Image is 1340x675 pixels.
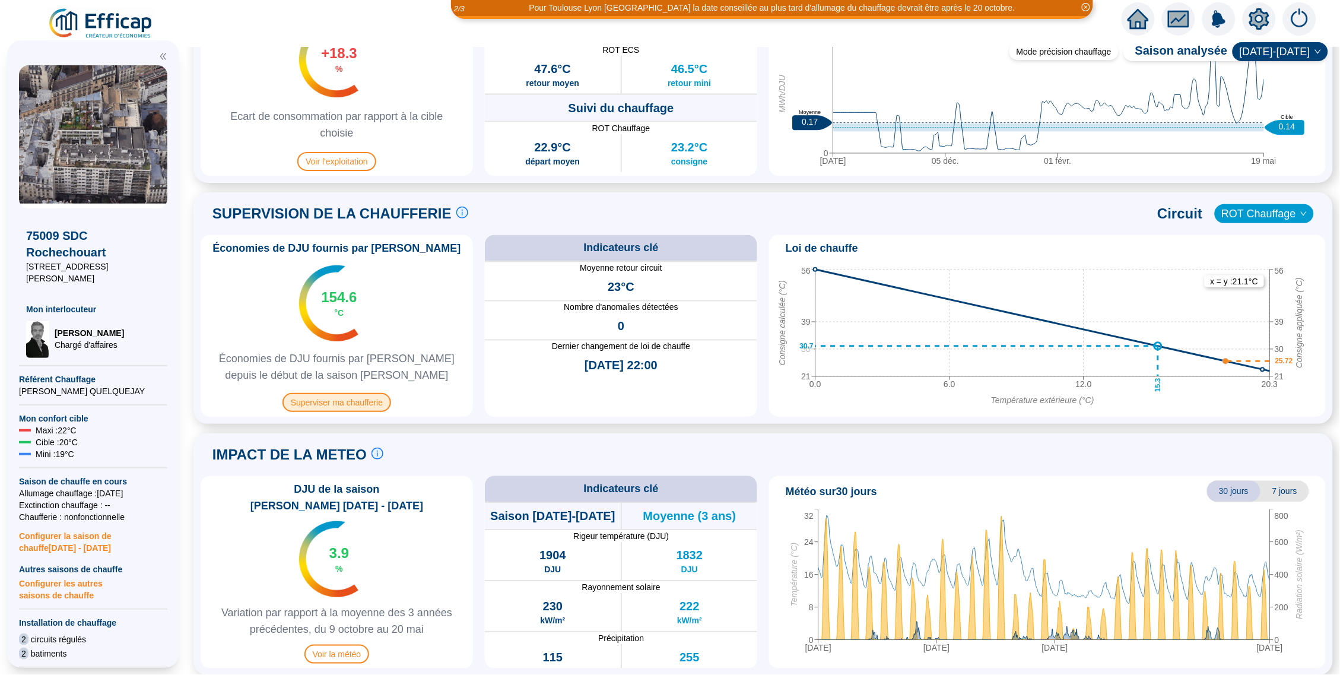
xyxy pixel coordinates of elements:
[282,393,391,412] span: Superviser ma chaufferie
[1275,537,1289,547] tspan: 600
[805,643,831,652] tspan: [DATE]
[456,207,468,218] span: info-circle
[786,483,877,500] span: Météo sur 30 jours
[36,424,77,436] span: Maxi : 22 °C
[801,317,811,327] tspan: 39
[19,523,167,554] span: Configurer la saison de chauffe [DATE] - [DATE]
[1257,643,1283,652] tspan: [DATE]
[1300,210,1307,217] span: down
[778,280,788,365] tspan: Consigne calculée (°C)
[19,617,167,629] span: Installation de chauffage
[1222,205,1307,223] span: ROT Chauffage
[297,152,376,171] span: Voir l'exploitation
[485,531,757,543] span: Rigeur température (DJU)
[804,537,814,547] tspan: 24
[1275,635,1279,645] tspan: 0
[299,521,359,597] img: indicateur températures
[26,227,160,261] span: 75009 SDC Rochechouart
[525,156,580,167] span: départ moyen
[801,344,811,354] tspan: 30
[321,288,357,307] span: 154.6
[1240,43,1321,61] span: 2024-2025
[1275,344,1284,354] tspan: 30
[543,598,563,615] span: 230
[799,109,821,115] text: Moyenne
[26,303,160,315] span: Mon interlocuteur
[485,582,757,594] span: Rayonnement solaire
[1275,317,1284,327] tspan: 39
[19,575,167,601] span: Configurer les autres saisons de chauffe
[1211,277,1259,286] text: x = y : 21.1 °C
[677,615,702,627] span: kW/m²
[485,262,757,274] span: Moyenne retour circuit
[569,100,674,116] span: Suivi du chauffage
[1283,2,1316,36] img: alerts
[321,44,357,63] span: +18.3
[485,341,757,353] span: Dernier changement de loi de chauffe
[304,645,370,664] span: Voir la météo
[19,648,28,660] span: 2
[529,2,1015,14] div: Pour Toulouse Lyon [GEOGRAPHIC_DATA] la date conseillée au plus tard d'allumage du chauffage devr...
[1168,8,1189,30] span: fund
[1154,378,1163,392] text: 15.3
[671,61,707,77] span: 46.5°C
[1275,603,1289,612] tspan: 200
[1207,481,1260,502] span: 30 jours
[19,563,167,575] span: Autres saisons de chauffe
[335,307,344,319] span: °C
[1202,2,1236,36] img: alerts
[490,508,615,525] span: Saison [DATE]-[DATE]
[212,204,452,223] span: SUPERVISION DE LA CHAUFFERIE
[19,385,167,397] span: [PERSON_NAME] QUELQUEJAY
[19,499,167,511] span: Exctinction chauffage : --
[19,413,167,424] span: Mon confort cible
[335,563,342,575] span: %
[26,320,50,358] img: Chargé d'affaires
[801,372,811,381] tspan: 21
[1281,113,1294,119] text: Cible
[1260,481,1309,502] span: 7 jours
[932,156,959,166] tspan: 05 déc.
[809,603,814,612] tspan: 8
[1158,204,1203,223] span: Circuit
[19,476,167,487] span: Saison de chauffe en cours
[299,265,359,341] img: indicateur températures
[485,302,757,313] span: Nombre d'anomalies détectées
[535,139,571,156] span: 22.9°C
[809,635,814,645] tspan: 0
[205,240,468,256] span: Économies de DJU fournis par [PERSON_NAME]
[1295,277,1304,368] tspan: Consigne appliquée (°C)
[55,339,124,351] span: Chargé d'affaires
[371,448,383,459] span: info-circle
[820,156,846,166] tspan: [DATE]
[583,481,658,497] span: Indicateurs clé
[540,615,565,627] span: kW/m²
[1009,43,1119,60] div: Mode précision chauffage
[31,648,67,660] span: batiments
[671,156,707,167] span: consigne
[329,544,349,563] span: 3.9
[804,512,814,521] tspan: 32
[677,547,703,564] span: 1832
[526,77,579,89] span: retour moyen
[1279,122,1295,131] text: 0.14
[1295,530,1304,619] tspan: Radiation solaire (W/m²)
[544,564,561,576] span: DJU
[1249,8,1270,30] span: setting
[681,564,698,576] span: DJU
[790,543,799,607] tspan: Température (°C)
[205,108,468,141] span: Ecart de consommation par rapport à la cible choisie
[1042,643,1068,652] tspan: [DATE]
[205,604,468,638] span: Variation par rapport à la moyenne des 3 années précédentes, du 9 octobre au 20 mai
[36,436,78,448] span: Cible : 20 °C
[923,643,950,652] tspan: [DATE]
[335,63,342,75] span: %
[1275,512,1289,521] tspan: 800
[19,511,167,523] span: Chaufferie : non fonctionnelle
[299,21,359,97] img: indicateur températures
[778,74,788,113] tspan: MWh/DJU
[26,261,160,284] span: [STREET_ADDRESS][PERSON_NAME]
[583,240,658,256] span: Indicateurs clé
[1275,570,1289,579] tspan: 400
[205,350,468,384] span: Économies de DJU fournis par [PERSON_NAME] depuis le début de la saison [PERSON_NAME]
